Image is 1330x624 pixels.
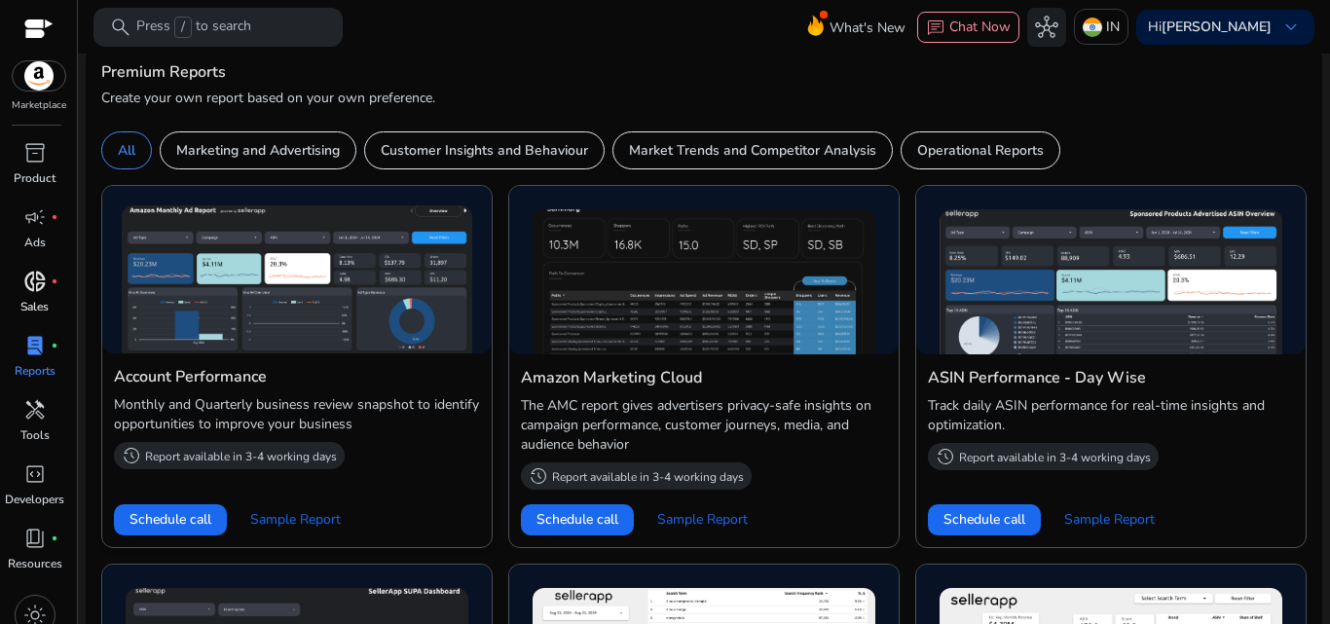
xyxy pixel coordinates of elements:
[51,277,58,285] span: fiber_manual_record
[13,61,65,91] img: amazon.svg
[118,140,135,161] p: All
[928,396,1294,435] p: Track daily ASIN performance for real-time insights and optimization.
[928,366,1294,389] h4: ASIN Performance - Day Wise
[536,509,618,530] span: Schedule call
[521,504,634,535] button: Schedule call
[20,426,50,444] p: Tools
[949,18,1011,36] span: Chat Now
[381,140,588,161] p: Customer Insights and Behaviour
[1049,504,1170,535] button: Sample Report
[1027,8,1066,47] button: hub
[23,398,47,422] span: handyman
[1083,18,1102,37] img: in.svg
[5,491,64,508] p: Developers
[521,396,887,455] p: The AMC report gives advertisers privacy-safe insights on campaign performance, customer journeys...
[657,510,748,530] span: Sample Report
[174,17,192,38] span: /
[23,527,47,550] span: book_4
[145,449,337,464] p: Report available in 3-4 working days
[176,140,340,161] p: Marketing and Advertising
[917,12,1019,43] button: chatChat Now
[936,447,955,466] span: history_2
[1279,16,1303,39] span: keyboard_arrow_down
[12,98,66,113] p: Marketplace
[51,213,58,221] span: fiber_manual_record
[529,466,548,486] span: history_2
[101,89,1307,108] p: Create your own report based on your own preference.
[14,169,55,187] p: Product
[235,504,356,535] button: Sample Report
[15,362,55,380] p: Reports
[521,366,887,389] h4: Amazon Marketing Cloud
[8,555,62,572] p: Resources
[926,18,945,38] span: chat
[114,365,480,388] h4: Account Performance
[1162,18,1272,36] b: [PERSON_NAME]
[23,334,47,357] span: lab_profile
[943,509,1025,530] span: Schedule call
[1106,10,1120,44] p: IN
[23,462,47,486] span: code_blocks
[928,504,1041,535] button: Schedule call
[642,504,763,535] button: Sample Report
[1064,510,1155,530] span: Sample Report
[114,504,227,535] button: Schedule call
[51,342,58,349] span: fiber_manual_record
[1035,16,1058,39] span: hub
[23,270,47,293] span: donut_small
[250,510,341,530] span: Sample Report
[959,450,1151,465] p: Report available in 3-4 working days
[629,140,876,161] p: Market Trends and Competitor Analysis
[51,534,58,542] span: fiber_manual_record
[917,140,1044,161] p: Operational Reports
[122,446,141,465] span: history_2
[830,11,905,45] span: What's New
[23,205,47,229] span: campaign
[24,234,46,251] p: Ads
[136,17,251,38] p: Press to search
[114,395,480,434] p: Monthly and Quarterly business review snapshot to identify opportunities to improve your business
[109,16,132,39] span: search
[1148,20,1272,34] p: Hi
[552,469,744,485] p: Report available in 3-4 working days
[23,141,47,165] span: inventory_2
[129,509,211,530] span: Schedule call
[101,63,226,82] h4: Premium Reports
[20,298,49,315] p: Sales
